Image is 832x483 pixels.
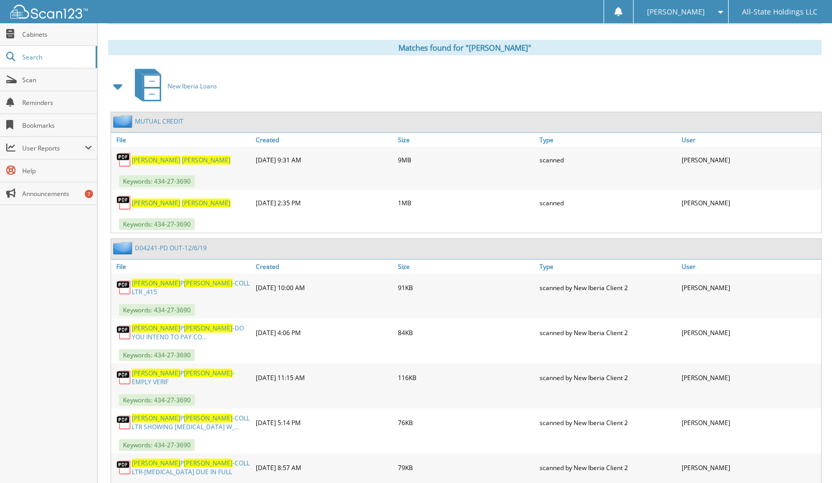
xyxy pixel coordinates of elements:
[537,260,679,274] a: Type
[111,133,253,147] a: File
[537,411,679,434] div: scanned by New Iberia Client 2
[679,276,821,299] div: [PERSON_NAME]
[647,9,705,15] span: [PERSON_NAME]
[537,321,679,344] div: scanned by New Iberia Client 2
[119,394,195,406] span: Keywords: 434-27-3690
[116,460,132,475] img: PDF.png
[742,9,818,15] span: All-State Holdings LLC
[22,76,92,84] span: Scan
[22,98,92,107] span: Reminders
[253,260,395,274] a: Created
[184,279,233,288] span: [PERSON_NAME]
[116,325,132,340] img: PDF.png
[537,133,679,147] a: Type
[132,369,251,386] a: [PERSON_NAME]P[PERSON_NAME]-EMPLY VERIF
[537,456,679,479] div: scanned by New Iberia Client 2
[395,133,537,147] a: Size
[184,324,233,333] span: [PERSON_NAME]
[253,321,395,344] div: [DATE] 4:06 PM
[116,280,132,295] img: PDF.png
[537,366,679,389] div: scanned by New Iberia Client 2
[132,414,251,431] a: [PERSON_NAME]P[PERSON_NAME]-COLL LTR SHOWING [MEDICAL_DATA] W_...
[679,133,821,147] a: User
[129,66,217,107] a: New Iberia Loans
[395,456,537,479] div: 79KB
[184,414,233,422] span: [PERSON_NAME]
[184,459,233,467] span: [PERSON_NAME]
[679,260,821,274] a: User
[116,152,132,168] img: PDF.png
[253,411,395,434] div: [DATE] 5:14 PM
[116,415,132,430] img: PDF.png
[182,199,230,207] span: [PERSON_NAME]
[679,456,821,479] div: [PERSON_NAME]
[253,133,395,147] a: Created
[132,199,180,207] span: [PERSON_NAME]
[113,115,135,128] img: folder2.png
[116,195,132,210] img: PDF.png
[22,189,92,198] span: Announcements
[395,411,537,434] div: 76KB
[22,53,90,62] span: Search
[116,370,132,385] img: PDF.png
[132,414,180,422] span: [PERSON_NAME]
[253,276,395,299] div: [DATE] 10:00 AM
[253,456,395,479] div: [DATE] 8:57 AM
[184,369,233,378] span: [PERSON_NAME]
[395,260,537,274] a: Size
[395,276,537,299] div: 91KB
[679,411,821,434] div: [PERSON_NAME]
[132,199,230,207] a: [PERSON_NAME] [PERSON_NAME]
[22,30,92,39] span: Cabinets
[395,149,537,170] div: 9MB
[395,366,537,389] div: 116KB
[119,304,195,316] span: Keywords: 434-27-3690
[537,149,679,170] div: scanned
[119,218,195,230] span: Keywords: 434-27-3690
[22,167,92,175] span: Help
[119,175,195,187] span: Keywords: 434-27-3690
[132,279,251,296] a: [PERSON_NAME]P[PERSON_NAME]-COLL LTR _415
[182,156,230,164] span: [PERSON_NAME]
[135,117,183,126] a: MUTUAL CREDIT
[395,321,537,344] div: 84KB
[132,459,251,476] a: [PERSON_NAME]P[PERSON_NAME]-COLL LTR-[MEDICAL_DATA] DUE IN FULL
[132,369,180,378] span: [PERSON_NAME]
[111,260,253,274] a: File
[132,156,180,164] span: [PERSON_NAME]
[167,82,217,90] span: New Iberia Loans
[22,121,92,130] span: Bookmarks
[253,149,395,170] div: [DATE] 9:31 AM
[132,156,230,164] a: [PERSON_NAME] [PERSON_NAME]
[679,192,821,213] div: [PERSON_NAME]
[113,241,135,254] img: folder2.png
[132,459,180,467] span: [PERSON_NAME]
[679,321,821,344] div: [PERSON_NAME]
[85,190,93,198] div: 7
[537,192,679,213] div: scanned
[679,149,821,170] div: [PERSON_NAME]
[10,5,88,19] img: scan123-logo-white.svg
[135,244,207,252] a: D04241-PD OUT-12/6/19
[119,349,195,361] span: Keywords: 434-27-3690
[253,366,395,389] div: [DATE] 11:15 AM
[679,366,821,389] div: [PERSON_NAME]
[395,192,537,213] div: 1MB
[132,279,180,288] span: [PERSON_NAME]
[119,439,195,451] span: Keywords: 434-27-3690
[537,276,679,299] div: scanned by New Iberia Client 2
[132,324,251,341] a: [PERSON_NAME]P[PERSON_NAME]-DO YOU INTEND TO PAY CO...
[108,40,822,55] div: Matches found for "[PERSON_NAME]"
[22,144,85,153] span: User Reports
[132,324,180,333] span: [PERSON_NAME]
[253,192,395,213] div: [DATE] 2:35 PM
